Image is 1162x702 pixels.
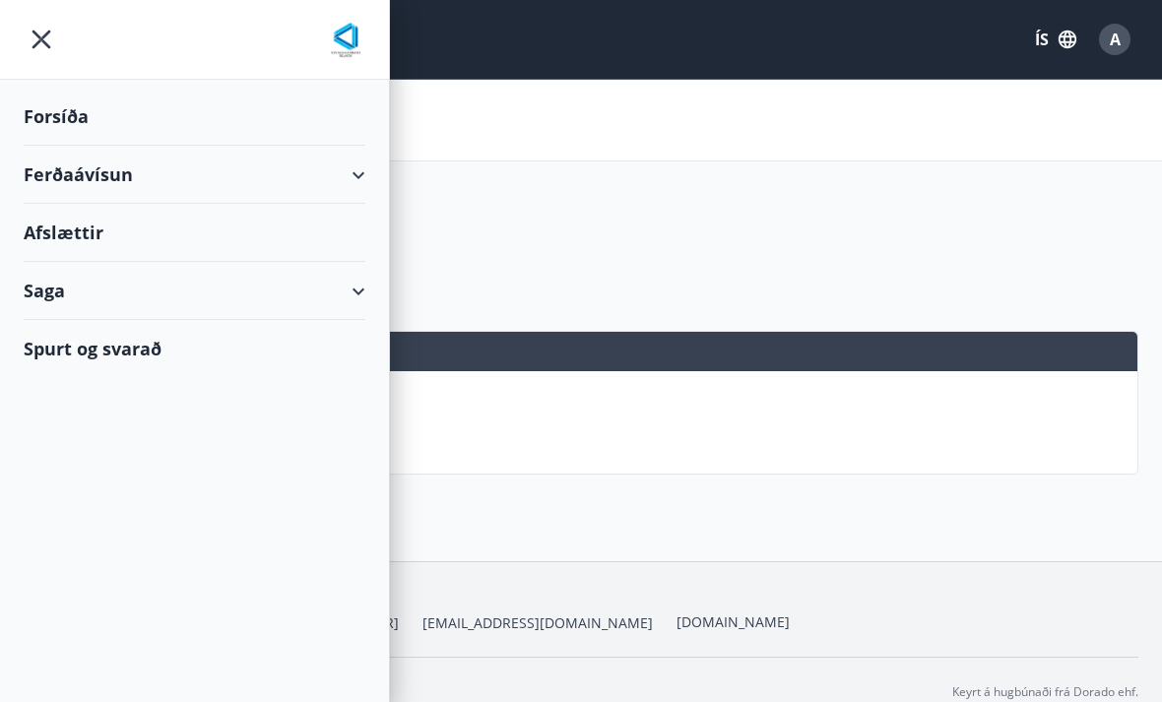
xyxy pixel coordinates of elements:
[326,22,365,61] img: union_logo
[677,612,790,631] a: [DOMAIN_NAME]
[24,320,365,377] div: Spurt og svarað
[422,613,653,633] span: [EMAIL_ADDRESS][DOMAIN_NAME]
[24,204,365,262] div: Afslættir
[952,683,1138,701] p: Keyrt á hugbúnaði frá Dorado ehf.
[1024,22,1087,57] button: ÍS
[40,430,1130,450] p: Punktar
[24,146,365,204] div: Ferðaávísun
[40,395,1130,415] p: Ferðaávísun
[24,22,59,57] button: menu
[1091,16,1138,63] button: A
[24,88,365,146] div: Forsíða
[1110,29,1121,50] span: A
[24,262,365,320] div: Saga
